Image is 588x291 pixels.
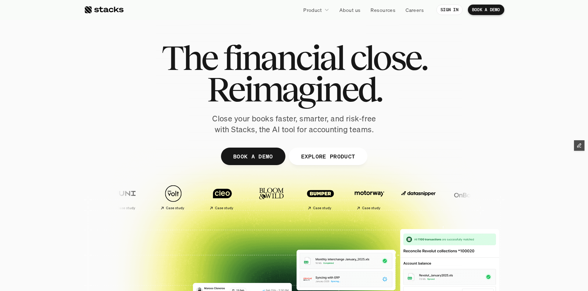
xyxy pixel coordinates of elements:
span: close. [350,42,427,73]
p: Resources [371,6,395,14]
a: SIGN IN [436,5,463,15]
button: Edit Framer Content [574,140,584,151]
a: Case study [200,181,245,213]
span: Reimagined. [207,73,381,105]
a: BOOK A DEMO [468,5,504,15]
a: Case study [151,181,196,213]
a: Resources [366,3,400,16]
p: About us [339,6,360,14]
span: The [161,42,217,73]
p: EXPLORE PRODUCT [301,151,355,161]
p: Careers [406,6,424,14]
p: BOOK A DEMO [233,151,273,161]
h2: Case study [117,206,135,210]
span: financial [223,42,344,73]
h2: Case study [166,206,184,210]
a: EXPLORE PRODUCT [289,148,367,165]
a: Case study [298,181,343,213]
p: Product [303,6,322,14]
p: SIGN IN [441,7,458,12]
p: Close your books faster, smarter, and risk-free with Stacks, the AI tool for accounting teams. [207,113,382,135]
a: BOOK A DEMO [221,148,285,165]
h2: Case study [313,206,331,210]
a: Case study [102,181,147,213]
h2: Case study [362,206,380,210]
a: Case study [347,181,392,213]
h2: Case study [215,206,233,210]
p: BOOK A DEMO [472,7,500,12]
a: About us [335,3,365,16]
a: Careers [401,3,428,16]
